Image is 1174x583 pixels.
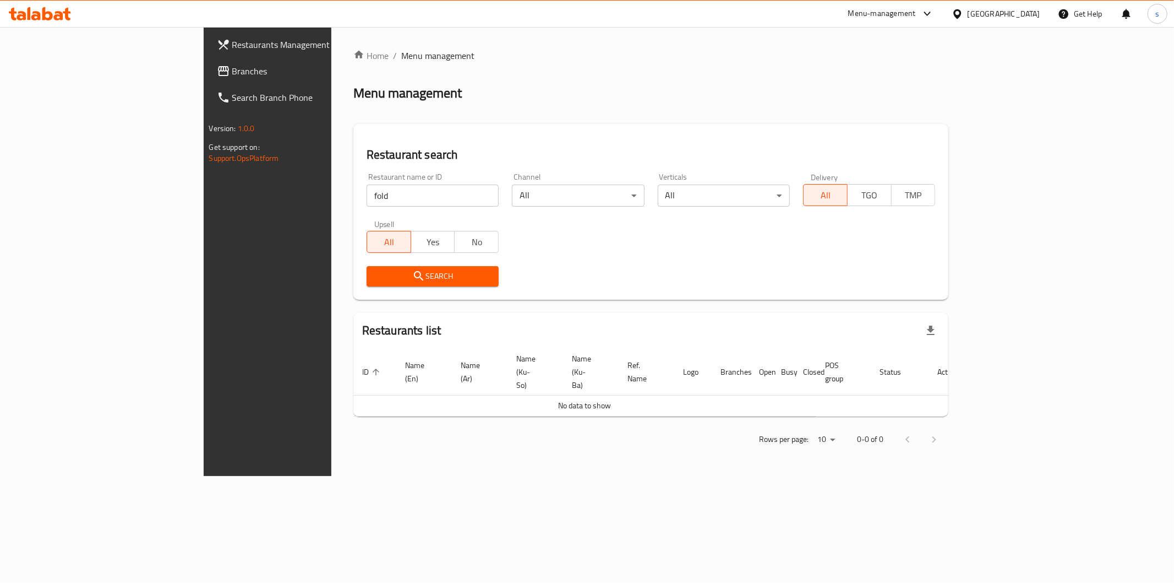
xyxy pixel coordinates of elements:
th: Logo [674,349,712,396]
span: TGO [852,187,887,203]
span: ID [362,365,383,379]
span: TMP [896,187,931,203]
th: Action [929,349,966,396]
h2: Restaurant search [367,147,936,163]
h2: Menu management [353,84,462,102]
span: s [1155,8,1159,20]
span: Ref. Name [627,359,661,385]
button: TGO [847,184,892,206]
button: TMP [891,184,936,206]
button: All [803,184,848,206]
span: Name (En) [405,359,439,385]
label: Upsell [374,220,395,228]
th: Open [750,349,772,396]
a: Support.OpsPlatform [209,151,279,165]
span: Name (Ku-Ba) [572,352,605,392]
span: Search [375,269,490,283]
a: Search Branch Phone [208,84,400,111]
span: All [372,234,407,250]
input: Search for restaurant name or ID.. [367,185,499,207]
span: No [459,234,494,250]
span: Branches [232,64,391,78]
span: Search Branch Phone [232,91,391,104]
th: Busy [772,349,794,396]
span: Get support on: [209,140,260,154]
button: No [454,231,499,253]
span: No data to show [558,398,611,413]
span: Menu management [401,49,474,62]
button: Search [367,266,499,287]
span: Restaurants Management [232,38,391,51]
span: POS group [825,359,858,385]
div: Rows per page: [813,431,839,448]
a: Restaurants Management [208,31,400,58]
div: Export file [918,317,944,344]
th: Closed [794,349,816,396]
button: All [367,231,411,253]
p: Rows per page: [759,433,809,446]
a: Branches [208,58,400,84]
span: Name (Ku-So) [516,352,550,392]
th: Branches [712,349,750,396]
nav: breadcrumb [353,49,949,62]
span: All [808,187,843,203]
span: Status [880,365,915,379]
label: Delivery [811,173,838,181]
div: All [512,185,644,207]
span: Name (Ar) [461,359,494,385]
span: Version: [209,121,236,136]
table: enhanced table [353,349,966,417]
h2: Restaurants list [362,322,441,339]
div: Menu-management [848,7,916,20]
span: 1.0.0 [238,121,255,136]
button: Yes [411,231,455,253]
div: All [658,185,790,207]
span: Yes [416,234,451,250]
p: 0-0 of 0 [857,433,883,446]
div: [GEOGRAPHIC_DATA] [968,8,1040,20]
